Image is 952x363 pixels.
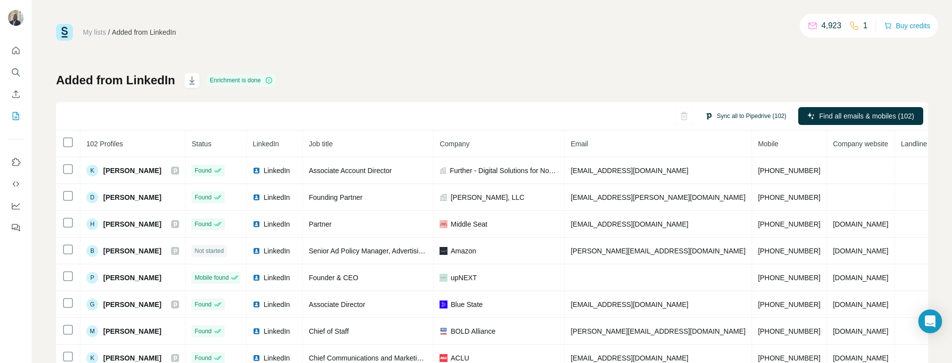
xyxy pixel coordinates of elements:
span: [PERSON_NAME] [103,246,161,256]
button: Sync all to Pipedrive (102) [698,109,793,123]
button: Feedback [8,219,24,237]
span: [PERSON_NAME] [103,192,161,202]
span: Associate Account Director [309,167,391,175]
button: Dashboard [8,197,24,215]
img: LinkedIn logo [253,247,260,255]
div: D [86,191,98,203]
span: [PHONE_NUMBER] [758,301,821,308]
span: Mobile [758,140,778,148]
span: Company website [833,140,888,148]
span: Amazon [450,246,476,256]
span: Founder & CEO [309,274,358,282]
span: Found [194,300,211,309]
span: Found [194,166,211,175]
span: [EMAIL_ADDRESS][DOMAIN_NAME] [571,220,688,228]
span: [PHONE_NUMBER] [758,167,821,175]
span: Chief of Staff [309,327,349,335]
img: LinkedIn logo [253,274,260,282]
div: Open Intercom Messenger [918,309,942,333]
img: company-logo [440,247,447,255]
span: Partner [309,220,331,228]
span: Further - Digital Solutions for Nonprofits [450,166,559,176]
div: M [86,325,98,337]
span: [PERSON_NAME][EMAIL_ADDRESS][DOMAIN_NAME] [571,247,745,255]
img: company-logo [440,327,447,335]
span: [DOMAIN_NAME] [833,327,889,335]
button: Use Surfe API [8,175,24,193]
div: B [86,245,98,257]
img: company-logo [440,274,447,282]
span: Founding Partner [309,193,362,201]
span: Not started [194,246,224,255]
div: P [86,272,98,284]
span: Blue State [450,300,483,309]
span: Status [191,140,211,148]
span: LinkedIn [253,140,279,148]
span: LinkedIn [263,246,290,256]
span: [PHONE_NUMBER] [758,247,821,255]
div: Enrichment is done [207,74,276,86]
span: Found [194,220,211,229]
span: [PERSON_NAME][EMAIL_ADDRESS][DOMAIN_NAME] [571,327,745,335]
div: H [86,218,98,230]
span: Landline [901,140,927,148]
li: / [108,27,110,37]
span: [DOMAIN_NAME] [833,301,889,308]
button: Enrich CSV [8,85,24,103]
span: Company [440,140,469,148]
span: Senior Ad Policy Manager, Advertising Trust Policy [309,247,464,255]
button: Find all emails & mobiles (102) [798,107,923,125]
span: upNEXT [450,273,477,283]
span: 102 Profiles [86,140,123,148]
span: [DOMAIN_NAME] [833,354,889,362]
img: Surfe Logo [56,24,73,41]
img: company-logo [440,354,447,362]
span: LinkedIn [263,353,290,363]
span: [PHONE_NUMBER] [758,354,821,362]
span: Chief Communications and Marketing Officer (CCMO) [309,354,474,362]
span: [DOMAIN_NAME] [833,247,889,255]
span: [EMAIL_ADDRESS][DOMAIN_NAME] [571,301,688,308]
span: Found [194,354,211,363]
div: K [86,165,98,177]
a: My lists [83,28,106,36]
span: [EMAIL_ADDRESS][DOMAIN_NAME] [571,354,688,362]
span: BOLD Alliance [450,326,495,336]
span: Email [571,140,588,148]
span: [PERSON_NAME] [103,326,161,336]
div: G [86,299,98,310]
span: [PHONE_NUMBER] [758,274,821,282]
button: My lists [8,107,24,125]
span: [PERSON_NAME] [103,300,161,309]
span: Middle Seat [450,219,487,229]
span: [PHONE_NUMBER] [758,220,821,228]
img: LinkedIn logo [253,193,260,201]
span: [PERSON_NAME] [103,219,161,229]
span: [EMAIL_ADDRESS][DOMAIN_NAME] [571,167,688,175]
span: [DOMAIN_NAME] [833,274,889,282]
img: company-logo [440,220,447,228]
img: LinkedIn logo [253,301,260,308]
span: LinkedIn [263,192,290,202]
span: Associate Director [309,301,365,308]
h1: Added from LinkedIn [56,72,175,88]
span: ACLU [450,353,469,363]
span: [DOMAIN_NAME] [833,220,889,228]
img: Avatar [8,10,24,26]
button: Buy credits [884,19,930,33]
span: Found [194,327,211,336]
span: LinkedIn [263,273,290,283]
span: Found [194,193,211,202]
span: Mobile found [194,273,229,282]
span: LinkedIn [263,300,290,309]
p: 1 [863,20,868,32]
button: Use Surfe on LinkedIn [8,153,24,171]
p: 4,923 [822,20,841,32]
span: [PERSON_NAME], LLC [450,192,524,202]
span: Job title [309,140,332,148]
span: LinkedIn [263,326,290,336]
span: Find all emails & mobiles (102) [819,111,914,121]
span: [PERSON_NAME] [103,166,161,176]
span: [PHONE_NUMBER] [758,193,821,201]
img: LinkedIn logo [253,167,260,175]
